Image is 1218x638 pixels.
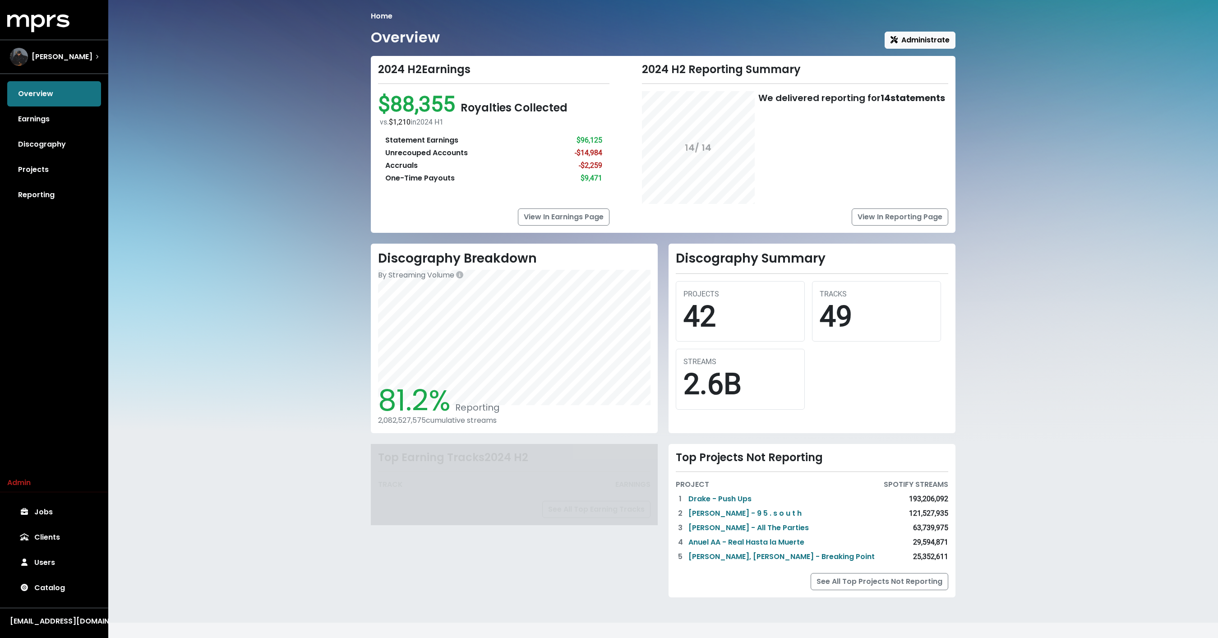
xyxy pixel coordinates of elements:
img: The selected account / producer [10,48,28,66]
div: Accruals [385,160,418,171]
a: Jobs [7,499,101,525]
span: $88,355 [378,91,461,117]
li: Home [371,11,392,22]
div: One-Time Payouts [385,173,455,184]
b: 14 statements [881,92,945,104]
div: 2024 H2 Reporting Summary [642,63,948,76]
div: -$2,259 [579,160,602,171]
div: 3 [676,522,685,533]
a: View In Earnings Page [518,208,609,226]
a: Anuel AA - Real Hasta la Muerte [688,537,804,548]
a: Catalog [7,575,101,601]
div: 193,206,092 [909,494,948,504]
div: We delivered reporting for [758,91,945,105]
div: Statement Earnings [385,135,458,146]
h2: Discography Breakdown [378,251,651,266]
div: SPOTIFY STREAMS [884,479,948,490]
a: View In Reporting Page [852,208,948,226]
div: STREAMS [683,356,797,367]
div: 25,352,611 [913,551,948,562]
a: mprs logo [7,18,69,28]
span: $1,210 [389,118,411,126]
div: 2 [676,508,685,519]
span: [PERSON_NAME] [32,51,92,62]
a: Users [7,550,101,575]
div: 2.6B [683,367,797,402]
a: [PERSON_NAME] - 9 5 . s o u t h [688,508,802,519]
span: Administrate [890,35,950,45]
a: Drake - Push Ups [688,494,752,504]
div: PROJECT [676,479,709,490]
div: PROJECTS [683,289,797,300]
div: vs. in 2024 H1 [380,117,609,128]
div: 49 [820,300,933,334]
span: 81.2% [378,380,451,421]
a: Reporting [7,182,101,208]
span: Reporting [451,401,500,414]
div: 63,739,975 [913,522,948,533]
div: -$14,984 [575,148,602,158]
div: 2024 H2 Earnings [378,63,609,76]
div: Unrecouped Accounts [385,148,468,158]
div: [EMAIL_ADDRESS][DOMAIN_NAME] [10,616,98,627]
div: TRACKS [820,289,933,300]
button: [EMAIL_ADDRESS][DOMAIN_NAME] [7,615,101,627]
div: 5 [676,551,685,562]
a: See All Top Projects Not Reporting [811,573,948,590]
div: 4 [676,537,685,548]
div: Top Projects Not Reporting [676,451,948,464]
div: 29,594,871 [913,537,948,548]
button: Administrate [885,32,955,49]
div: 42 [683,300,797,334]
div: 1 [676,494,685,504]
div: 121,527,935 [909,508,948,519]
a: [PERSON_NAME] - All The Parties [688,522,809,533]
div: $9,471 [581,173,602,184]
h1: Overview [371,29,440,46]
a: Clients [7,525,101,550]
a: Discography [7,132,101,157]
nav: breadcrumb [371,11,955,22]
a: Projects [7,157,101,182]
span: By Streaming Volume [378,270,454,280]
div: $96,125 [577,135,602,146]
a: [PERSON_NAME], [PERSON_NAME] - Breaking Point [688,551,875,562]
a: Earnings [7,106,101,132]
span: Royalties Collected [461,100,567,115]
h2: Discography Summary [676,251,948,266]
div: 2,082,527,575 cumulative streams [378,416,651,425]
